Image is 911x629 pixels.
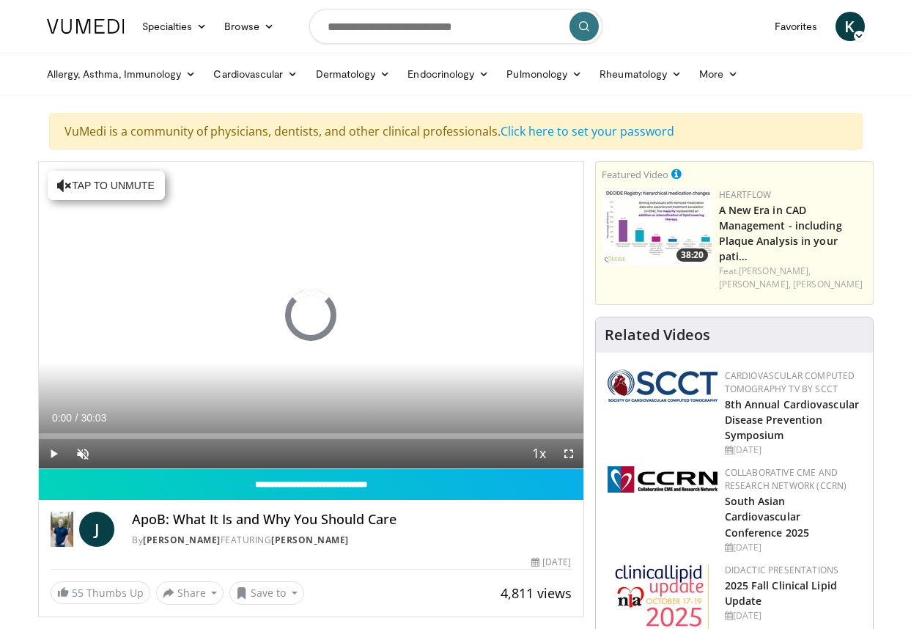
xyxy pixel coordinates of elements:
span: 0:00 [52,412,72,424]
button: Share [156,581,224,605]
img: 51a70120-4f25-49cc-93a4-67582377e75f.png.150x105_q85_autocrop_double_scale_upscale_version-0.2.png [608,369,718,402]
div: Feat. [719,265,867,291]
button: Play [39,439,68,468]
a: Browse [215,12,283,41]
div: VuMedi is a community of physicians, dentists, and other clinical professionals. [49,113,863,150]
span: 38:20 [676,249,708,262]
a: [PERSON_NAME] [271,534,349,546]
div: [DATE] [725,609,861,622]
a: 2025 Fall Clinical Lipid Update [725,578,837,608]
a: J [79,512,114,547]
div: [DATE] [531,556,571,569]
div: [DATE] [725,444,861,457]
span: / [75,412,78,424]
span: 30:03 [81,412,106,424]
a: [PERSON_NAME], [739,265,811,277]
a: 55 Thumbs Up [51,581,150,604]
a: 8th Annual Cardiovascular Disease Prevention Symposium [725,397,860,442]
div: Didactic Presentations [725,564,861,577]
div: [DATE] [725,541,861,554]
h4: ApoB: What It Is and Why You Should Care [132,512,571,528]
button: Fullscreen [554,439,583,468]
a: Dermatology [307,59,399,89]
a: 38:20 [602,188,712,265]
a: Heartflow [719,188,772,201]
a: Pulmonology [498,59,591,89]
a: Rheumatology [591,59,690,89]
button: Save to [229,581,304,605]
button: Unmute [68,439,97,468]
a: A New Era in CAD Management - including Plaque Analysis in your pati… [719,203,842,263]
a: Click here to set your password [501,123,674,139]
a: [PERSON_NAME], [719,278,791,290]
a: Cardiovascular [204,59,306,89]
h4: Related Videos [605,326,710,344]
span: 4,811 views [501,584,572,602]
a: K [836,12,865,41]
img: a04ee3ba-8487-4636-b0fb-5e8d268f3737.png.150x105_q85_autocrop_double_scale_upscale_version-0.2.png [608,466,718,493]
small: Featured Video [602,168,668,181]
video-js: Video Player [39,162,583,469]
a: Cardiovascular Computed Tomography TV by SCCT [725,369,855,395]
a: More [690,59,747,89]
img: 738d0e2d-290f-4d89-8861-908fb8b721dc.150x105_q85_crop-smart_upscale.jpg [602,188,712,265]
img: Dr. Jordan Rennicke [51,512,74,547]
a: [PERSON_NAME] [793,278,863,290]
span: 55 [72,586,84,600]
a: Collaborative CME and Research Network (CCRN) [725,466,847,492]
a: [PERSON_NAME] [143,534,221,546]
button: Playback Rate [525,439,554,468]
a: Favorites [766,12,827,41]
a: Specialties [133,12,216,41]
a: Endocrinology [399,59,498,89]
button: Tap to unmute [48,171,165,200]
img: VuMedi Logo [47,19,125,34]
a: Allergy, Asthma, Immunology [38,59,205,89]
a: South Asian Cardiovascular Conference 2025 [725,494,810,539]
input: Search topics, interventions [309,9,602,44]
div: Progress Bar [39,433,583,439]
div: By FEATURING [132,534,571,547]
